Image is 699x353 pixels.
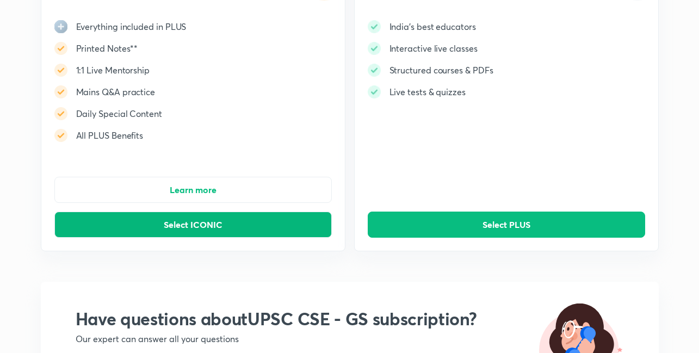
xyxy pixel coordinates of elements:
img: - [368,64,381,77]
img: - [368,85,381,98]
button: Learn more [54,177,332,203]
img: - [54,42,67,55]
h5: Interactive live classes [389,42,478,55]
h5: Printed Notes** [76,42,138,55]
p: Our expert can answer all your questions [76,334,477,344]
h5: All PLUS Benefits [76,129,144,142]
h5: Daily Special Content [76,107,162,120]
img: - [368,20,381,33]
img: - [368,42,381,55]
h2: Have questions about UPSC CSE - GS subscription? [76,308,477,330]
h5: Mains Q&A practice [76,85,156,98]
button: Select PLUS [368,212,645,238]
button: Select ICONIC [54,212,332,238]
img: - [54,129,67,142]
h5: Live tests & quizzes [389,85,466,98]
h5: India's best educators [389,20,476,33]
h5: Everything included in PLUS [76,20,187,33]
h5: Structured courses & PDFs [389,64,493,77]
img: - [54,107,67,120]
img: - [54,85,67,98]
span: Learn more [170,184,216,195]
span: Select PLUS [483,219,530,230]
img: - [54,64,67,77]
span: Select ICONIC [164,219,222,230]
h5: 1:1 Live Mentorship [76,64,150,77]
